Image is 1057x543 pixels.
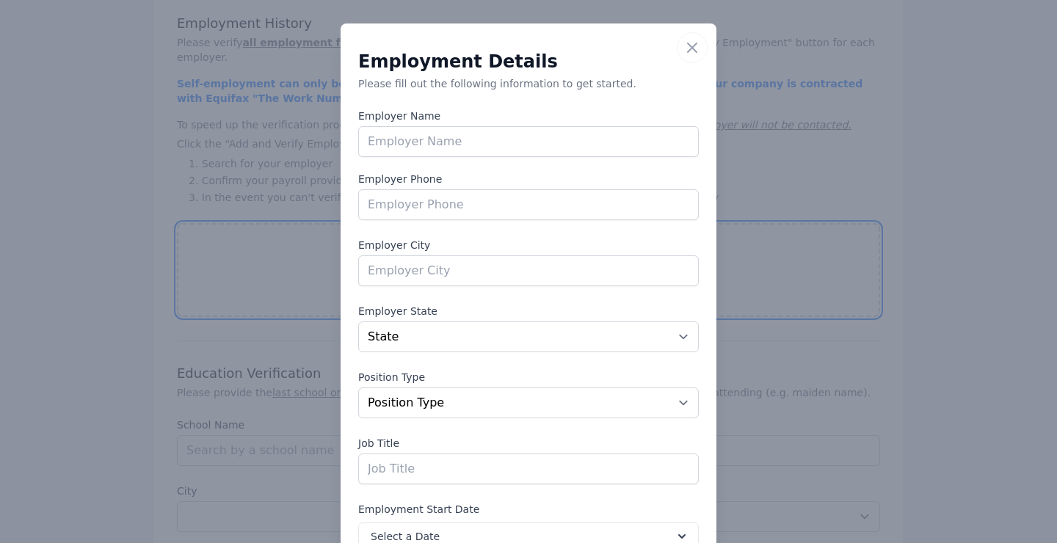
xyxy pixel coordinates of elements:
[358,238,699,252] label: Employer City
[358,255,699,286] input: Employer City
[358,126,699,157] input: Employer Name
[358,304,699,318] label: Employer State
[358,172,699,186] label: Employer Phone
[358,53,699,70] h3: Employment Details
[358,453,699,484] input: Job Title
[358,109,699,123] label: Employer Name
[358,502,699,517] label: Employment Start Date
[358,76,699,91] p: Please fill out the following information to get started.
[358,189,699,220] input: Employer Phone
[358,436,699,451] label: Job Title
[358,370,699,385] label: Position Type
